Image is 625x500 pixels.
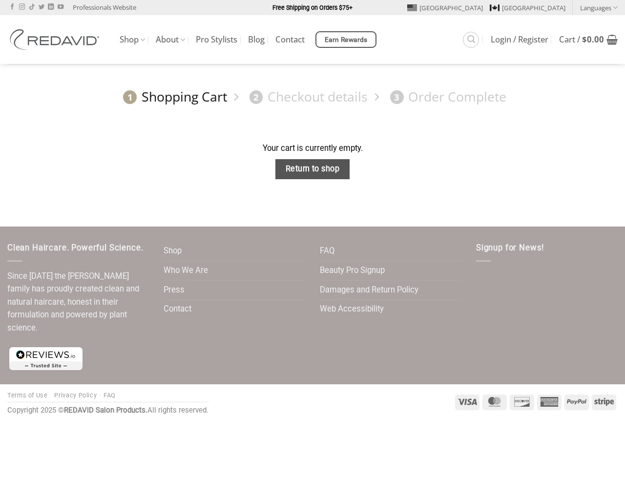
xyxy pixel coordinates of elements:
a: About [156,30,185,49]
span: Clean Haircare. Powerful Science. [7,243,143,252]
a: Contact [164,300,191,319]
a: [GEOGRAPHIC_DATA] [490,0,565,15]
span: Signup for News! [476,243,544,252]
a: Beauty Pro Signup [320,261,385,280]
a: Web Accessibility [320,300,384,319]
a: 1Shopping Cart [119,88,227,105]
a: Return to shop [275,159,350,179]
strong: Free Shipping on Orders $75+ [272,4,353,11]
a: Damages and Return Policy [320,281,418,300]
a: Follow on LinkedIn [48,4,54,11]
nav: Checkout steps [7,81,618,113]
a: Follow on Facebook [9,4,15,11]
a: Press [164,281,185,300]
a: 2Checkout details [245,88,368,105]
a: Follow on TikTok [29,4,35,11]
a: Terms of Use [7,392,48,399]
img: REDAVID Salon Products | United States [7,29,105,50]
a: Login / Register [491,31,548,48]
a: FAQ [104,392,116,399]
span: $ [582,34,587,45]
a: Contact [275,31,305,48]
div: Copyright 2025 © All rights reserved. [7,405,208,417]
strong: REDAVID Salon Products. [64,406,147,415]
bdi: 0.00 [582,34,604,45]
a: View cart [559,29,618,50]
a: [GEOGRAPHIC_DATA] [407,0,483,15]
a: FAQ [320,242,334,261]
a: Search [463,32,479,48]
div: Payment icons [454,393,618,410]
span: 1 [123,90,137,104]
span: 2 [250,90,263,104]
img: reviews-trust-logo-1.png [7,345,84,372]
a: Follow on YouTube [58,4,63,11]
a: Languages [580,0,618,15]
a: Follow on Twitter [39,4,44,11]
span: Login / Register [491,36,548,43]
span: Cart / [559,36,604,43]
a: Follow on Instagram [19,4,25,11]
a: Pro Stylists [196,31,237,48]
a: Privacy Policy [54,392,97,399]
a: Shop [164,242,182,261]
div: Your cart is currently empty. [7,142,618,155]
a: Earn Rewards [315,31,376,48]
a: Blog [248,31,265,48]
p: Since [DATE] the [PERSON_NAME] family has proudly created clean and natural haircare, honest in t... [7,270,149,335]
a: Who We Are [164,261,208,280]
a: Shop [120,30,145,49]
span: Earn Rewards [325,35,368,45]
